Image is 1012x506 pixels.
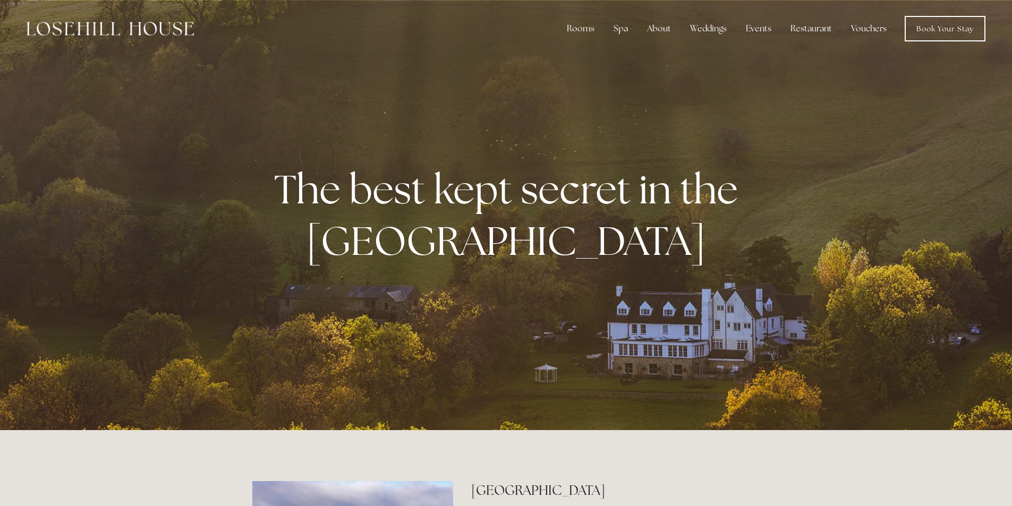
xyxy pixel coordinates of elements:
[905,16,985,41] a: Book Your Stay
[605,18,636,39] div: Spa
[471,481,760,500] h2: [GEOGRAPHIC_DATA]
[682,18,735,39] div: Weddings
[843,18,895,39] a: Vouchers
[639,18,679,39] div: About
[782,18,840,39] div: Restaurant
[737,18,780,39] div: Events
[274,163,746,267] strong: The best kept secret in the [GEOGRAPHIC_DATA]
[27,22,194,36] img: Losehill House
[558,18,603,39] div: Rooms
